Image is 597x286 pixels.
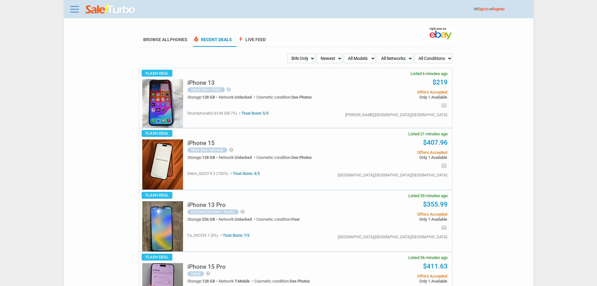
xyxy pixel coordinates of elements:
[235,95,252,100] span: Unlocked
[441,102,447,109] i: email
[142,70,172,77] span: Flash Deal
[338,173,447,177] div: [GEOGRAPHIC_DATA],[GEOGRAPHIC_DATA],[GEOGRAPHIC_DATA]
[187,265,226,270] a: iPhone 15 Pro
[353,90,447,94] span: Offers Accepted
[474,7,478,11] span: Hi!
[187,171,228,176] span: debro_602574 3 (100%)
[226,87,231,92] i: help
[254,279,310,283] div: Cosmetic condition:
[408,132,448,136] span: Listed 21 minutes ago
[187,217,219,221] div: Storage:
[235,279,250,283] span: T-Mobile
[238,37,266,47] a: boltLive Feed
[193,37,232,47] a: local_fire_departmentRecent Deals
[187,81,215,86] a: iPhone 13
[238,36,244,42] span: bolt
[143,37,187,42] a: Browse AllPhones
[142,201,183,251] img: s-l225.jpg
[290,279,310,283] span: See Photos
[256,155,312,159] div: Cosmetic condition:
[142,130,172,137] span: Flash Deal
[202,155,215,160] span: 128 GB
[187,80,215,86] h5: iPhone 13
[187,271,204,276] div: Used
[291,155,312,160] span: See Photos
[219,233,249,238] span: Trust Score: ?/5
[219,95,256,99] div: Network:
[353,212,447,216] span: Offers Accepted
[423,201,448,208] a: $355.99
[441,163,447,169] i: email
[423,262,448,270] a: $411.63
[423,139,448,146] a: $407.96
[240,209,245,214] i: help
[353,274,447,278] span: Offers Accepted
[345,113,447,117] div: [PERSON_NAME],[GEOGRAPHIC_DATA],[GEOGRAPHIC_DATA]
[492,7,505,11] a: Register
[229,171,260,176] span: Trust Score: 4/5
[187,95,219,99] div: Storage:
[187,111,237,116] span: smartphonebiz 8144 (98.7%)
[193,36,199,42] span: local_fire_department
[478,7,488,11] a: Sign In
[256,95,312,99] div: Cosmetic condition:
[187,155,219,159] div: Storage:
[202,95,215,100] span: 128 GB
[187,209,238,214] div: Cracked (Screen / Back)
[353,95,447,99] span: Only 1 Available
[432,78,448,86] a: $219
[219,155,256,159] div: Network:
[441,224,447,231] i: email
[187,141,215,146] a: iPhone 15
[408,256,448,260] span: Listed 56 minutes ago
[142,79,183,128] img: s-l225.jpg
[338,235,447,239] div: [GEOGRAPHIC_DATA],[GEOGRAPHIC_DATA],[GEOGRAPHIC_DATA]
[353,279,447,283] span: Only 1 Available
[219,217,256,221] div: Network:
[142,139,183,190] img: s-l225.jpg
[229,147,234,152] i: help
[202,279,215,283] span: 128 GB
[291,95,312,100] span: See Photos
[353,150,447,154] span: Offers Accepted
[187,203,226,208] a: iPhone 13 Pro
[256,217,300,221] div: Cosmetic condition:
[291,217,300,222] span: Poor
[142,254,172,261] span: Flash Deal
[353,217,447,221] span: Only 1 Available
[187,233,218,238] span: fa_342559 1 (0%)
[202,217,215,222] span: 256 GB
[238,111,269,116] span: Trust Score: 5/5
[235,155,252,160] span: Unlocked
[187,140,215,146] h5: iPhone 15
[187,264,226,270] h5: iPhone 15 Pro
[170,37,187,42] span: Phones
[353,155,447,159] span: Only 1 Available
[86,4,136,15] img: saleturbo.com - Online Deals and Discount Coupons
[408,194,448,198] span: Listed 35 minutes ago
[489,7,505,11] span: or
[187,279,219,283] div: Storage:
[187,87,225,92] div: Used (Non-OEM)
[235,217,252,222] span: Unlocked
[187,202,226,208] h5: iPhone 13 Pro
[142,192,172,199] span: Flash Deal
[187,148,227,153] div: New (box opened)
[219,279,254,283] div: Network:
[411,72,448,76] span: Listed 6 minutes ago
[206,271,211,276] i: help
